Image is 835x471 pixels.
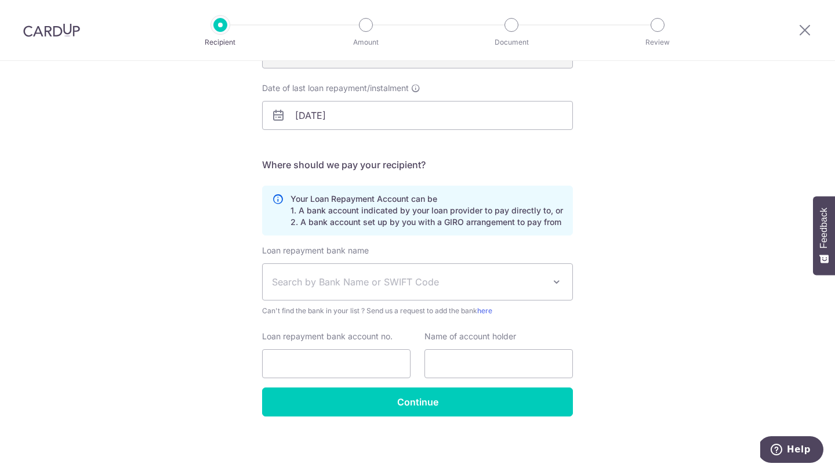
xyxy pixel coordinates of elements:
span: Search by Bank Name or SWIFT Code [272,275,544,289]
p: Recipient [177,37,263,48]
button: Feedback - Show survey [813,196,835,275]
span: Can't find the bank in your list ? Send us a request to add the bank [262,305,573,317]
label: Loan repayment bank name [262,245,369,256]
input: Continue [262,387,573,416]
p: Your Loan Repayment Account can be 1. A bank account indicated by your loan provider to pay direc... [291,193,563,228]
span: Feedback [819,208,829,248]
iframe: Opens a widget where you can find more information [760,436,823,465]
label: Loan repayment bank account no. [262,331,393,342]
a: here [477,306,492,315]
h5: Where should we pay your recipient? [262,158,573,172]
img: CardUp [23,23,80,37]
p: Review [615,37,700,48]
label: Name of account holder [424,331,516,342]
span: Date of last loan repayment/instalment [262,82,409,94]
input: DD/MM/YYYY [262,101,573,130]
p: Amount [323,37,409,48]
p: Document [469,37,554,48]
